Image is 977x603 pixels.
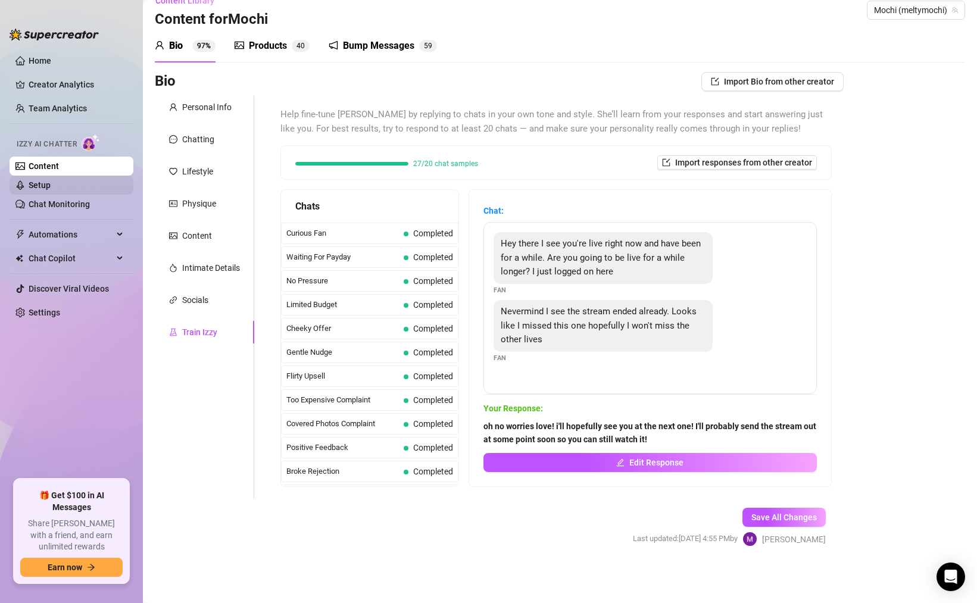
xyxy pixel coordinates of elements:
span: team [951,7,959,14]
span: [PERSON_NAME] [762,533,826,546]
span: import [662,158,670,167]
span: Hey there I see you're live right now and have been for a while. Are you going to be live for a w... [501,238,701,277]
span: Completed [413,252,453,262]
span: Cheeky Offer [286,323,399,335]
div: Lifestyle [182,165,213,178]
span: Too Expensive Complaint [286,394,399,406]
span: 5 [424,42,428,50]
span: notification [329,40,338,50]
span: Help fine-tune [PERSON_NAME] by replying to chats in your own tone and style. She’ll learn from y... [280,108,832,136]
a: Creator Analytics [29,75,124,94]
span: Covered Photos Complaint [286,418,399,430]
span: Fan [494,353,507,363]
span: Completed [413,324,453,333]
sup: 59 [419,40,437,52]
span: thunderbolt [15,230,25,239]
strong: Your Response: [483,404,543,413]
span: Chats [295,199,320,214]
span: Waiting For Payday [286,251,399,263]
span: Edit Response [629,458,683,467]
span: 0 [301,42,305,50]
button: Save All Changes [742,508,826,527]
a: Content [29,161,59,171]
a: Setup [29,180,51,190]
span: Nevermind I see the stream ended already. Looks like I missed this one hopefully I won't miss the... [501,306,697,345]
span: 🎁 Get $100 in AI Messages [20,490,123,513]
span: Flirty Upsell [286,370,399,382]
img: logo-BBDzfeDw.svg [10,29,99,40]
div: Train Izzy [182,326,217,339]
button: Earn nowarrow-right [20,558,123,577]
span: Completed [413,371,453,381]
span: user [169,103,177,111]
button: Import responses from other creator [657,155,817,170]
sup: 40 [292,40,310,52]
span: picture [169,232,177,240]
span: Chat Copilot [29,249,113,268]
span: Automations [29,225,113,244]
div: Products [249,39,287,53]
span: Mochi (meltymochi) [874,1,958,19]
h3: Content for Mochi [155,10,268,29]
div: Personal Info [182,101,232,114]
div: Chatting [182,133,214,146]
a: Home [29,56,51,65]
span: Gentle Nudge [286,346,399,358]
span: fire [169,264,177,272]
span: picture [235,40,244,50]
span: user [155,40,164,50]
button: Import Bio from other creator [701,72,844,91]
span: 4 [296,42,301,50]
span: Completed [413,229,453,238]
button: Edit Response [483,453,817,472]
span: Completed [413,276,453,286]
span: arrow-right [87,563,95,571]
span: Completed [413,443,453,452]
span: idcard [169,199,177,208]
span: Completed [413,419,453,429]
a: Settings [29,308,60,317]
span: Share [PERSON_NAME] with a friend, and earn unlimited rewards [20,518,123,553]
span: link [169,296,177,304]
a: Discover Viral Videos [29,284,109,293]
div: Content [182,229,212,242]
span: Import Bio from other creator [724,77,834,86]
span: Izzy AI Chatter [17,139,77,150]
a: Team Analytics [29,104,87,113]
span: experiment [169,328,177,336]
span: Limited Budget [286,299,399,311]
span: Earn now [48,563,82,572]
span: Completed [413,348,453,357]
h3: Bio [155,72,176,91]
div: Socials [182,293,208,307]
a: Chat Monitoring [29,199,90,209]
span: heart [169,167,177,176]
span: Positive Feedback [286,442,399,454]
span: Import responses from other creator [675,158,812,167]
div: Bio [169,39,183,53]
div: Intimate Details [182,261,240,274]
strong: Chat: [483,206,504,215]
img: Chat Copilot [15,254,23,263]
span: No Pressure [286,275,399,287]
div: Physique [182,197,216,210]
span: import [711,77,719,86]
span: Completed [413,300,453,310]
img: AI Chatter [82,134,100,151]
span: Broke Rejection [286,465,399,477]
span: Last updated: [DATE] 4:55 PM by [633,533,738,545]
span: 27/20 chat samples [413,160,478,167]
span: Save All Changes [751,513,817,522]
span: edit [616,458,625,467]
strong: oh no worries love! i'll hopefully see you at the next one! I'll probably send the stream out at ... [483,421,816,444]
div: Bump Messages [343,39,414,53]
img: Melty Mochi [743,532,757,546]
span: 9 [428,42,432,50]
sup: 97% [192,40,216,52]
span: Fan [494,285,507,295]
div: Open Intercom Messenger [937,563,965,591]
span: Curious Fan [286,227,399,239]
span: Completed [413,467,453,476]
span: message [169,135,177,143]
span: Completed [413,395,453,405]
